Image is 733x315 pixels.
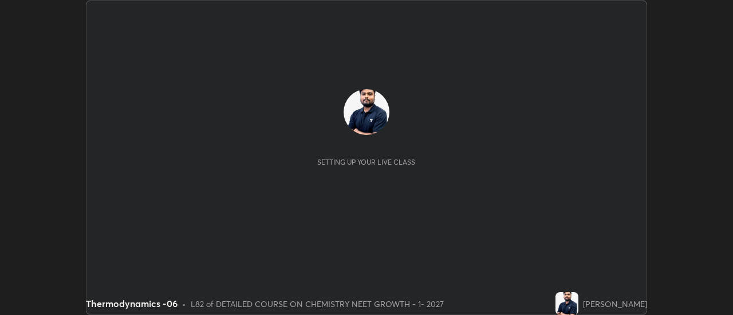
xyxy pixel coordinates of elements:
[583,298,647,310] div: [PERSON_NAME]
[86,297,178,310] div: Thermodynamics -06
[344,89,389,135] img: d3afc91c8d51471cb35968126d237139.jpg
[555,292,578,315] img: d3afc91c8d51471cb35968126d237139.jpg
[182,298,186,310] div: •
[191,298,444,310] div: L82 of DETAILED COURSE ON CHEMISTRY NEET GROWTH - 1- 2027
[317,158,415,166] div: Setting up your live class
